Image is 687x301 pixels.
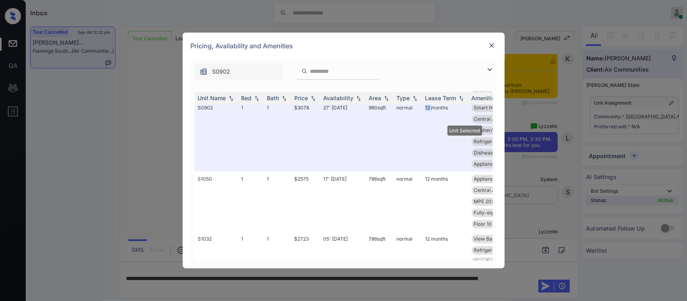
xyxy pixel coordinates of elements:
[422,101,468,172] td: 12 months
[485,65,495,74] img: icon-zuma
[474,221,492,227] span: Floor 10
[238,172,264,232] td: 1
[474,116,513,122] span: Central Air Con...
[238,101,264,172] td: 1
[425,95,456,102] div: Lease Term
[394,172,422,232] td: normal
[291,232,320,292] td: $2723
[422,232,468,292] td: 12 months
[301,68,307,75] img: icon-zuma
[397,95,410,102] div: Type
[474,236,499,242] span: View Bay 2
[195,101,238,172] td: S0902
[198,95,226,102] div: Unit Name
[411,96,419,101] img: sorting
[474,247,512,254] span: Refrigerator Le...
[291,172,320,232] td: $2575
[253,96,261,101] img: sorting
[366,101,394,172] td: 980 sqft
[474,176,513,182] span: Appliances Stai...
[355,96,363,101] img: sorting
[280,96,288,101] img: sorting
[320,101,366,172] td: 27' [DATE]
[183,33,505,59] div: Pricing, Availability and Amenities
[324,95,354,102] div: Availability
[366,232,394,292] td: 786 sqft
[488,41,496,49] img: close
[291,101,320,172] td: $3078
[394,101,422,172] td: normal
[369,95,382,102] div: Area
[366,172,394,232] td: 786 sqft
[457,96,465,101] img: sorting
[238,232,264,292] td: 1
[474,259,497,265] span: View Pool
[295,95,308,102] div: Price
[195,232,238,292] td: S1032
[212,67,231,76] span: S0902
[474,150,501,156] span: Dishwasher
[264,101,291,172] td: 1
[474,139,512,145] span: Refrigerator Le...
[227,96,235,101] img: sorting
[472,95,499,102] div: Amenities
[394,232,422,292] td: normal
[382,96,390,101] img: sorting
[241,95,252,102] div: Bed
[264,172,291,232] td: 1
[474,161,513,167] span: Appliances Stai...
[474,105,519,111] span: Smart Home Door...
[320,232,366,292] td: 05' [DATE]
[309,96,317,101] img: sorting
[422,172,468,232] td: 12 months
[267,95,279,102] div: Bath
[474,188,513,194] span: Central Air Con...
[474,128,517,134] span: Washer/Dryer Eu...
[474,199,520,205] span: MPE 2024 Cabana...
[320,172,366,232] td: 17' [DATE]
[474,210,513,216] span: Fully-equipped ...
[200,68,208,76] img: icon-zuma
[195,172,238,232] td: S1050
[264,232,291,292] td: 1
